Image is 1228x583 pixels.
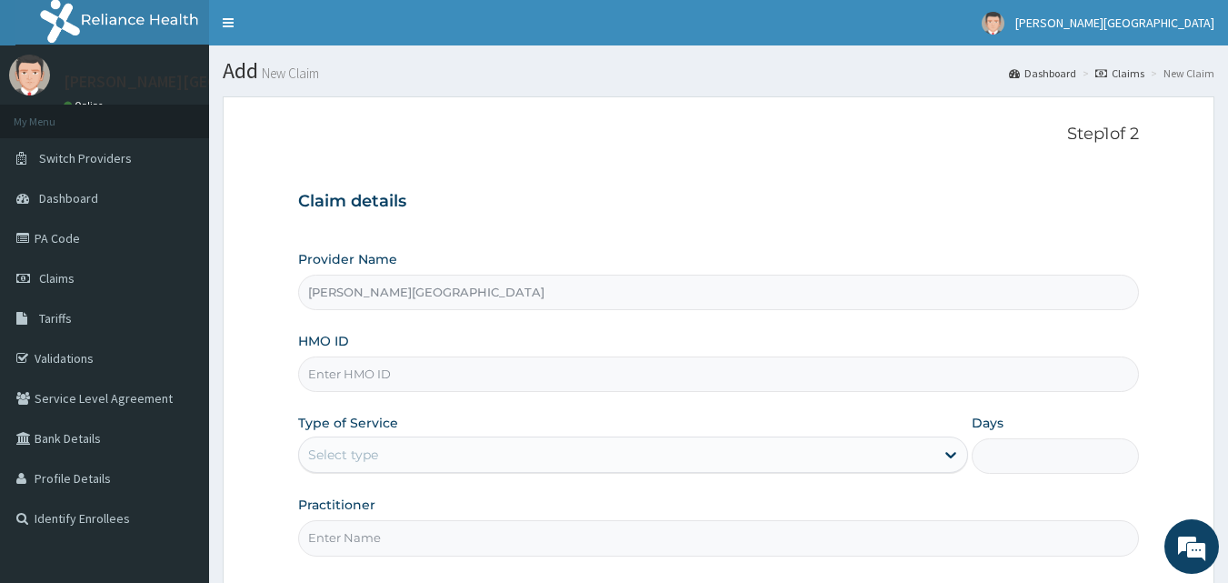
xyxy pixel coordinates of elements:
span: Switch Providers [39,150,132,166]
span: Tariffs [39,310,72,327]
a: Dashboard [1009,65,1076,81]
a: Online [64,99,107,112]
li: New Claim [1146,65,1214,81]
label: Type of Service [298,414,398,432]
span: Dashboard [39,190,98,206]
p: [PERSON_NAME][GEOGRAPHIC_DATA] [64,74,333,90]
h1: Add [223,59,1214,83]
input: Enter HMO ID [298,357,1140,392]
span: Claims [39,270,75,286]
a: Claims [1095,65,1144,81]
label: Practitioner [298,496,375,514]
div: Select type [308,446,378,464]
h3: Claim details [298,192,1140,212]
label: Days [972,414,1003,432]
small: New Claim [258,66,319,80]
label: Provider Name [298,250,397,268]
input: Enter Name [298,520,1140,556]
span: [PERSON_NAME][GEOGRAPHIC_DATA] [1015,15,1214,31]
label: HMO ID [298,332,349,350]
img: User Image [982,12,1004,35]
img: User Image [9,55,50,95]
p: Step 1 of 2 [298,125,1140,145]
